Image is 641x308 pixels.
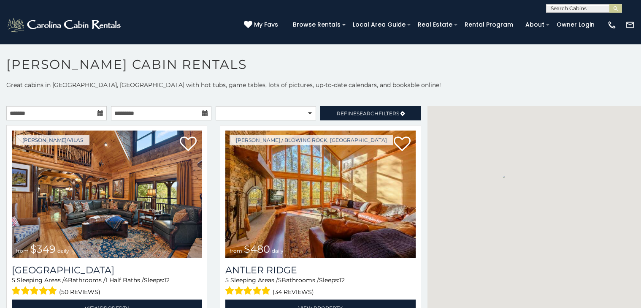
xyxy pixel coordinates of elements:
span: daily [57,248,69,254]
img: 1714397585_thumbnail.jpeg [225,131,415,258]
a: Local Area Guide [349,18,410,31]
span: 5 [278,276,281,284]
span: 12 [164,276,170,284]
span: Refine Filters [337,110,399,117]
a: RefineSearchFilters [320,106,421,120]
span: $480 [244,243,270,255]
span: 1 Half Baths / [105,276,144,284]
span: My Favs [254,20,278,29]
a: from $349 daily [12,131,202,258]
img: phone-regular-white.png [607,20,617,30]
span: (34 reviews) [273,286,314,297]
span: 5 [225,276,229,284]
span: 4 [64,276,68,284]
span: from [230,248,242,254]
span: daily [272,248,284,254]
a: from $480 daily [225,131,415,258]
a: Real Estate [414,18,457,31]
span: Search [357,110,379,117]
img: White-1-2.png [6,16,123,33]
span: 5 [12,276,15,284]
a: Add to favorites [394,136,411,153]
a: Add to favorites [180,136,197,153]
span: (50 reviews) [59,286,100,297]
a: Browse Rentals [289,18,345,31]
span: $349 [30,243,56,255]
div: Sleeping Areas / Bathrooms / Sleeps: [225,276,415,297]
a: About [521,18,549,31]
a: Rental Program [460,18,517,31]
a: [GEOGRAPHIC_DATA] [12,264,202,276]
a: My Favs [244,20,280,30]
a: [PERSON_NAME] / Blowing Rock, [GEOGRAPHIC_DATA] [230,135,393,145]
a: Owner Login [552,18,599,31]
h3: Diamond Creek Lodge [12,264,202,276]
span: 12 [339,276,345,284]
a: [PERSON_NAME]/Vilas [16,135,89,145]
span: from [16,248,29,254]
img: 1714398500_thumbnail.jpeg [12,131,202,258]
a: Antler Ridge [225,264,415,276]
div: Sleeping Areas / Bathrooms / Sleeps: [12,276,202,297]
img: mail-regular-white.png [625,20,635,30]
